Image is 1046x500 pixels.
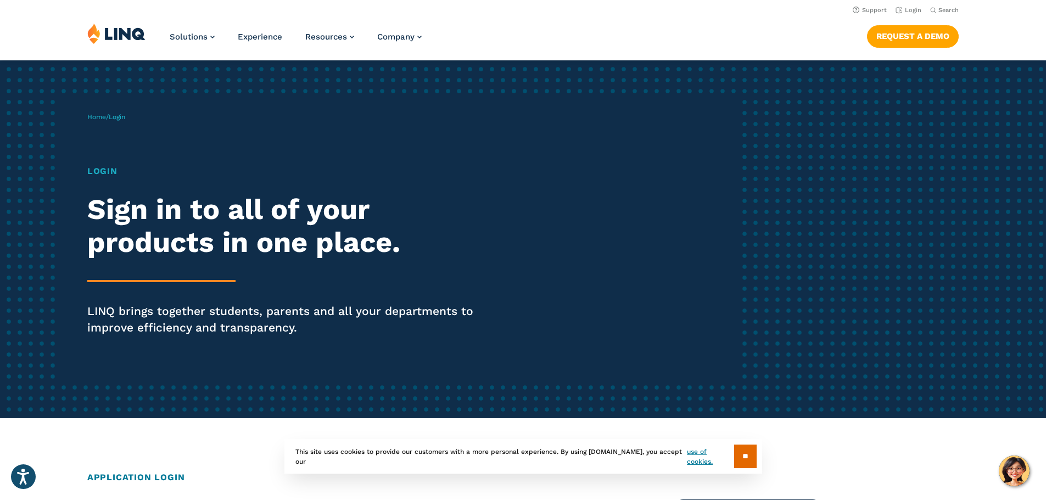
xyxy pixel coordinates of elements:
a: Solutions [170,32,215,42]
button: Open Search Bar [930,6,959,14]
nav: Primary Navigation [170,23,422,59]
a: Home [87,113,106,121]
a: Request a Demo [867,25,959,47]
img: LINQ | K‑12 Software [87,23,146,44]
div: This site uses cookies to provide our customers with a more personal experience. By using [DOMAIN... [284,439,762,474]
a: Company [377,32,422,42]
span: / [87,113,125,121]
nav: Button Navigation [867,23,959,47]
a: Login [896,7,921,14]
span: Login [109,113,125,121]
span: Resources [305,32,347,42]
span: Search [938,7,959,14]
a: Experience [238,32,282,42]
a: use of cookies. [687,447,734,467]
a: Resources [305,32,354,42]
span: Company [377,32,415,42]
h1: Login [87,165,490,178]
a: Support [853,7,887,14]
span: Solutions [170,32,208,42]
p: LINQ brings together students, parents and all your departments to improve efficiency and transpa... [87,303,490,336]
h2: Sign in to all of your products in one place. [87,193,490,259]
button: Hello, have a question? Let’s chat. [999,456,1030,486]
